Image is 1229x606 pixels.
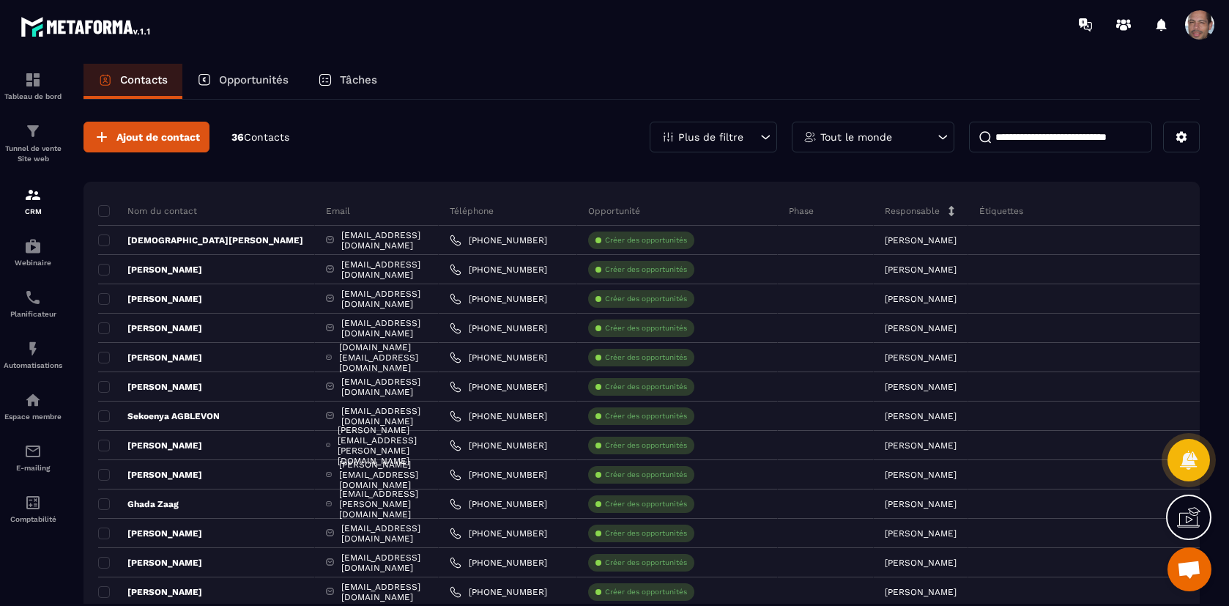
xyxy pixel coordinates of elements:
[24,186,42,204] img: formation
[98,528,202,539] p: [PERSON_NAME]
[4,464,62,472] p: E-mailing
[98,440,202,451] p: [PERSON_NAME]
[885,205,940,217] p: Responsable
[678,132,743,142] p: Plus de filtre
[450,264,547,276] a: [PHONE_NUMBER]
[605,558,687,568] p: Créer des opportunités
[120,73,168,86] p: Contacts
[4,207,62,215] p: CRM
[885,235,957,245] p: [PERSON_NAME]
[24,443,42,460] img: email
[605,470,687,480] p: Créer des opportunités
[450,293,547,305] a: [PHONE_NUMBER]
[885,352,957,363] p: [PERSON_NAME]
[98,557,202,569] p: [PERSON_NAME]
[605,265,687,275] p: Créer des opportunités
[588,205,640,217] p: Opportunité
[83,64,182,99] a: Contacts
[4,515,62,523] p: Comptabilité
[4,144,62,164] p: Tunnel de vente Site web
[450,586,547,598] a: [PHONE_NUMBER]
[182,64,303,99] a: Opportunités
[98,293,202,305] p: [PERSON_NAME]
[98,498,179,510] p: Ghada Zaag
[98,410,220,422] p: Sekoenya AGBLEVON
[4,60,62,111] a: formationformationTableau de bord
[303,64,392,99] a: Tâches
[885,411,957,421] p: [PERSON_NAME]
[24,237,42,255] img: automations
[885,294,957,304] p: [PERSON_NAME]
[98,586,202,598] p: [PERSON_NAME]
[4,259,62,267] p: Webinaire
[885,499,957,509] p: [PERSON_NAME]
[605,382,687,392] p: Créer des opportunités
[98,264,202,276] p: [PERSON_NAME]
[605,294,687,304] p: Créer des opportunités
[885,558,957,568] p: [PERSON_NAME]
[450,234,547,246] a: [PHONE_NUMBER]
[450,322,547,334] a: [PHONE_NUMBER]
[4,175,62,226] a: formationformationCRM
[1167,547,1211,591] div: Ouvrir le chat
[4,329,62,380] a: automationsautomationsAutomatisations
[605,411,687,421] p: Créer des opportunités
[979,205,1023,217] p: Étiquettes
[24,391,42,409] img: automations
[231,130,289,144] p: 36
[219,73,289,86] p: Opportunités
[450,528,547,539] a: [PHONE_NUMBER]
[24,289,42,306] img: scheduler
[885,528,957,539] p: [PERSON_NAME]
[4,380,62,432] a: automationsautomationsEspace membre
[98,352,202,363] p: [PERSON_NAME]
[789,205,814,217] p: Phase
[450,352,547,363] a: [PHONE_NUMBER]
[98,205,197,217] p: Nom du contact
[244,131,289,143] span: Contacts
[885,265,957,275] p: [PERSON_NAME]
[450,410,547,422] a: [PHONE_NUMBER]
[605,323,687,333] p: Créer des opportunités
[4,226,62,278] a: automationsautomationsWebinaire
[885,382,957,392] p: [PERSON_NAME]
[450,381,547,393] a: [PHONE_NUMBER]
[4,111,62,175] a: formationformationTunnel de vente Site web
[450,440,547,451] a: [PHONE_NUMBER]
[820,132,892,142] p: Tout le monde
[326,205,350,217] p: Email
[83,122,209,152] button: Ajout de contact
[450,205,494,217] p: Téléphone
[4,413,62,421] p: Espace membre
[4,278,62,329] a: schedulerschedulerPlanificateur
[605,499,687,509] p: Créer des opportunités
[885,587,957,597] p: [PERSON_NAME]
[4,92,62,100] p: Tableau de bord
[24,122,42,140] img: formation
[24,71,42,89] img: formation
[885,470,957,480] p: [PERSON_NAME]
[116,130,200,144] span: Ajout de contact
[605,440,687,451] p: Créer des opportunités
[98,234,303,246] p: [DEMOGRAPHIC_DATA][PERSON_NAME]
[885,323,957,333] p: [PERSON_NAME]
[4,432,62,483] a: emailemailE-mailing
[605,235,687,245] p: Créer des opportunités
[4,361,62,369] p: Automatisations
[340,73,377,86] p: Tâches
[98,469,202,481] p: [PERSON_NAME]
[4,310,62,318] p: Planificateur
[4,483,62,534] a: accountantaccountantComptabilité
[98,322,202,334] p: [PERSON_NAME]
[605,587,687,597] p: Créer des opportunités
[450,469,547,481] a: [PHONE_NUMBER]
[24,340,42,358] img: automations
[605,352,687,363] p: Créer des opportunités
[885,440,957,451] p: [PERSON_NAME]
[450,557,547,569] a: [PHONE_NUMBER]
[605,528,687,539] p: Créer des opportunités
[98,381,202,393] p: [PERSON_NAME]
[450,498,547,510] a: [PHONE_NUMBER]
[24,494,42,511] img: accountant
[21,13,152,40] img: logo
